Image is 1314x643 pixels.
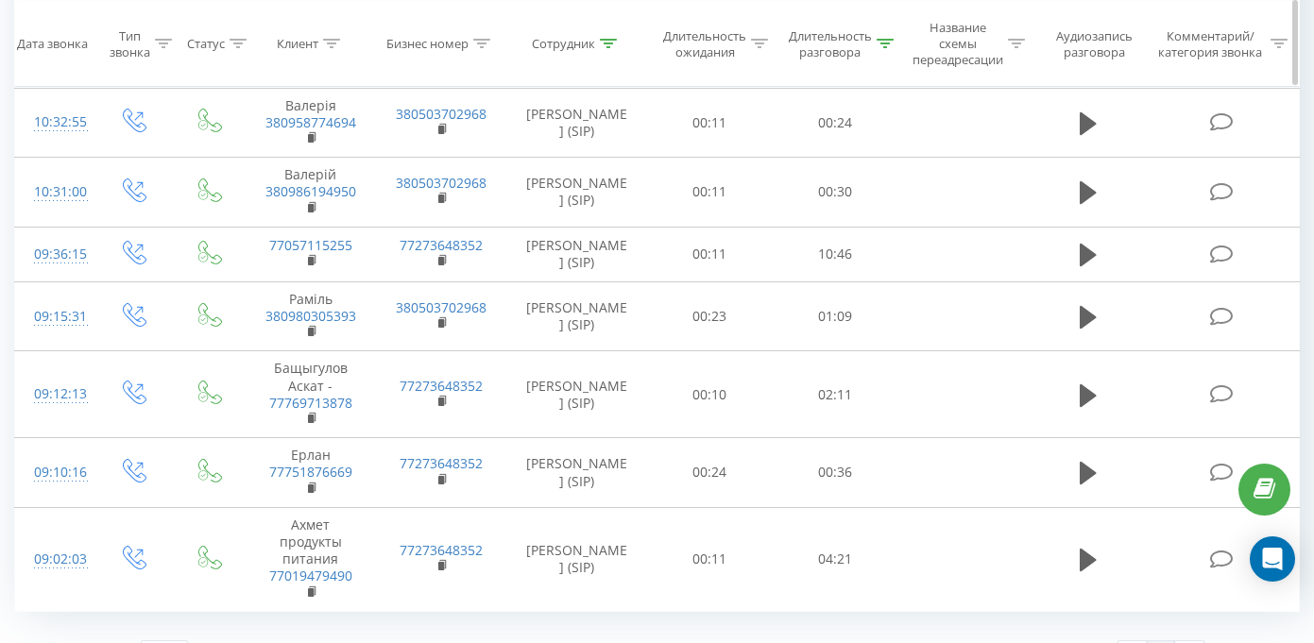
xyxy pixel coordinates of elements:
[400,541,483,559] a: 77273648352
[663,27,746,59] div: Длительность ожидания
[506,88,647,158] td: [PERSON_NAME] (SIP)
[269,567,352,584] a: 77019479490
[772,281,897,351] td: 01:09
[647,438,773,508] td: 00:24
[386,36,469,52] div: Бизнес номер
[772,351,897,438] td: 02:11
[647,281,773,351] td: 00:23
[506,158,647,228] td: [PERSON_NAME] (SIP)
[506,227,647,281] td: [PERSON_NAME] (SIP)
[277,36,318,52] div: Клиент
[265,113,356,131] a: 380958774694
[647,88,773,158] td: 00:11
[246,88,376,158] td: Валерія
[269,236,352,254] a: 77057115255
[1155,27,1266,59] div: Комментарий/категория звонка
[246,158,376,228] td: Валерій
[34,104,76,141] div: 10:32:55
[1250,536,1295,582] div: Open Intercom Messenger
[34,541,76,578] div: 09:02:03
[17,36,88,52] div: Дата звонка
[647,351,773,438] td: 00:10
[34,174,76,211] div: 10:31:00
[772,227,897,281] td: 10:46
[396,174,486,192] a: 380503702968
[246,438,376,508] td: Ерлан
[34,298,76,335] div: 09:15:31
[34,236,76,273] div: 09:36:15
[647,158,773,228] td: 00:11
[187,36,225,52] div: Статус
[1045,27,1144,59] div: Аудиозапись разговора
[400,236,483,254] a: 77273648352
[34,376,76,413] div: 09:12:13
[269,394,352,412] a: 77769713878
[647,507,773,611] td: 00:11
[532,36,595,52] div: Сотрудник
[396,105,486,123] a: 380503702968
[265,182,356,200] a: 380986194950
[265,307,356,325] a: 380980305393
[269,463,352,481] a: 77751876669
[400,454,483,472] a: 77273648352
[34,454,76,491] div: 09:10:16
[396,298,486,316] a: 380503702968
[506,507,647,611] td: [PERSON_NAME] (SIP)
[772,438,897,508] td: 00:36
[506,281,647,351] td: [PERSON_NAME] (SIP)
[772,507,897,611] td: 04:21
[772,158,897,228] td: 00:30
[506,438,647,508] td: [PERSON_NAME] (SIP)
[246,281,376,351] td: Раміль
[110,27,150,59] div: Тип звонка
[506,351,647,438] td: [PERSON_NAME] (SIP)
[789,27,872,59] div: Длительность разговора
[246,507,376,611] td: Ахмет продукты питания
[246,351,376,438] td: Бащыгулов Аскат -
[772,88,897,158] td: 00:24
[400,377,483,395] a: 77273648352
[647,227,773,281] td: 00:11
[913,20,1003,68] div: Название схемы переадресации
